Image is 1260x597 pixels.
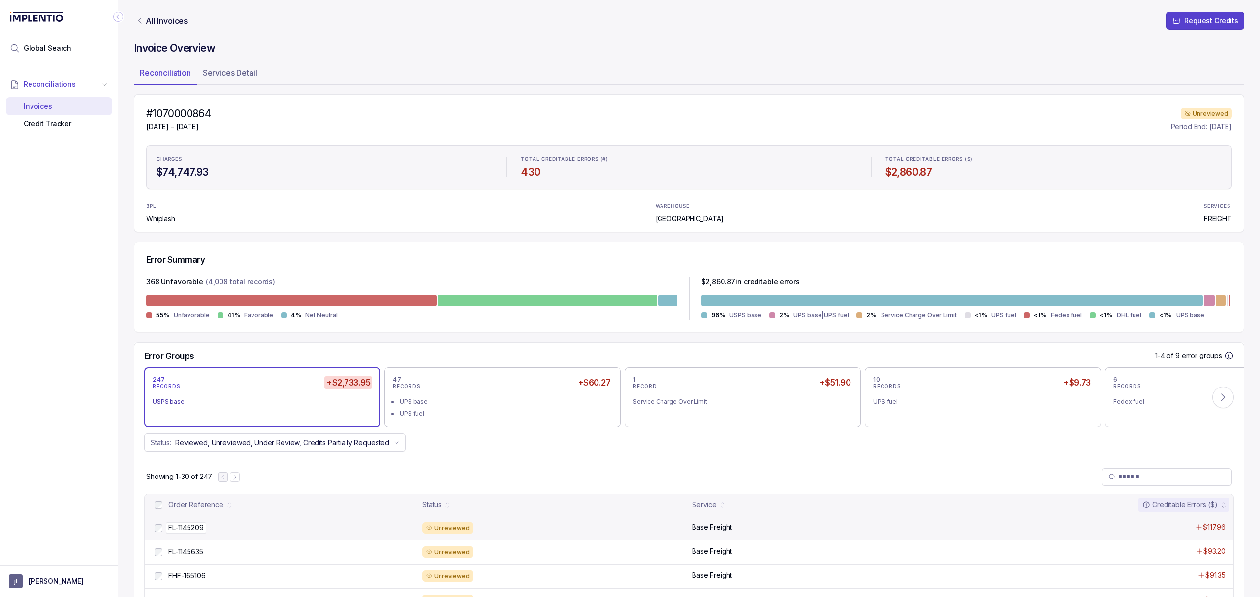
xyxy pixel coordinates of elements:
[521,156,608,162] p: TOTAL CREDITABLE ERRORS (#)
[291,311,301,319] p: 4%
[203,67,257,79] p: Services Detail
[393,384,420,389] p: RECORDS
[515,149,863,185] li: Statistic TOTAL CREDITABLE ERRORS (#)
[692,500,717,509] div: Service
[157,165,493,179] h4: $74,747.93
[153,397,364,407] div: USPS base
[400,409,611,418] div: UPS fuel
[1061,376,1093,389] h5: +$9.73
[146,145,1232,189] ul: Statistic Highlights
[633,384,657,389] p: RECORD
[1155,351,1182,360] p: 1-4 of 9
[1203,546,1226,556] p: $93.20
[155,524,162,532] input: checkbox-checkbox
[656,203,690,209] p: WAREHOUSE
[174,310,210,320] p: Unfavorable
[393,376,401,384] p: 47
[400,397,611,407] div: UPS base
[711,311,726,319] p: 96%
[1034,311,1047,319] p: <1%
[24,43,71,53] span: Global Search
[155,572,162,580] input: checkbox-checkbox
[1142,500,1218,509] div: Creditable Errors ($)
[227,311,241,319] p: 41%
[1181,108,1232,119] div: Unreviewed
[779,311,789,319] p: 2%
[146,254,205,265] h5: Error Summary
[1113,376,1118,384] p: 6
[885,156,973,162] p: TOTAL CREDITABLE ERRORS ($)
[134,65,1244,85] ul: Tab Group
[6,73,112,95] button: Reconciliations
[1204,203,1230,209] p: SERVICES
[729,310,761,320] p: USPS base
[29,576,84,586] p: [PERSON_NAME]
[134,41,1244,55] h4: Invoice Overview
[1117,310,1141,320] p: DHL fuel
[701,277,800,289] p: $ 2,860.87 in creditable errors
[881,310,957,320] p: Service Charge Over Limit
[151,149,499,185] li: Statistic CHARGES
[305,310,338,320] p: Net Neutral
[112,11,124,23] div: Collapse Icon
[422,546,473,558] div: Unreviewed
[155,501,162,509] input: checkbox-checkbox
[576,376,612,389] h5: +$60.27
[1184,16,1238,26] p: Request Credits
[153,376,165,384] p: 247
[873,384,901,389] p: RECORDS
[818,376,852,389] h5: +$51.90
[146,16,188,26] p: All Invoices
[1100,311,1113,319] p: <1%
[1166,12,1244,30] button: Request Credits
[168,571,206,581] p: FHF-165106
[14,115,104,133] div: Credit Tracker
[146,277,203,289] p: 368 Unfavorable
[14,97,104,115] div: Invoices
[6,95,112,135] div: Reconciliations
[1203,522,1226,532] p: $117.96
[880,149,1228,185] li: Statistic TOTAL CREDITABLE ERRORS ($)
[146,107,211,120] h4: #1070000864
[1051,310,1082,320] p: Fedex fuel
[206,277,275,289] p: (4,008 total records)
[134,65,197,85] li: Tab Reconciliation
[633,397,845,407] div: Service Charge Over Limit
[166,522,206,533] p: FL-1145209
[1205,570,1226,580] p: $91.35
[155,548,162,556] input: checkbox-checkbox
[1171,122,1232,132] p: Period End: [DATE]
[422,522,473,534] div: Unreviewed
[1176,310,1204,320] p: UPS base
[146,122,211,132] p: [DATE] – [DATE]
[144,351,194,361] h5: Error Groups
[24,79,76,89] span: Reconciliations
[692,546,732,556] p: Base Freight
[873,376,880,384] p: 10
[885,165,1222,179] h4: $2,860.87
[168,547,203,557] p: FL-1145635
[9,574,109,588] button: User initials[PERSON_NAME]
[146,472,212,481] p: Showing 1-30 of 247
[1182,351,1222,360] p: error groups
[656,214,724,224] p: [GEOGRAPHIC_DATA]
[244,310,273,320] p: Favorable
[1204,214,1232,224] p: FREIGHT
[146,214,175,224] p: Whiplash
[793,310,849,320] p: UPS base|UPS fuel
[991,310,1016,320] p: UPS fuel
[9,574,23,588] span: User initials
[975,311,988,319] p: <1%
[692,522,732,532] p: Base Freight
[422,570,473,582] div: Unreviewed
[168,500,223,509] div: Order Reference
[146,472,212,481] div: Remaining page entries
[1159,311,1172,319] p: <1%
[866,311,877,319] p: 2%
[146,203,172,209] p: 3PL
[156,311,170,319] p: 55%
[134,16,189,26] a: Link All Invoices
[153,384,180,389] p: RECORDS
[144,433,406,452] button: Status:Reviewed, Unreviewed, Under Review, Credits Partially Requested
[230,472,240,482] button: Next Page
